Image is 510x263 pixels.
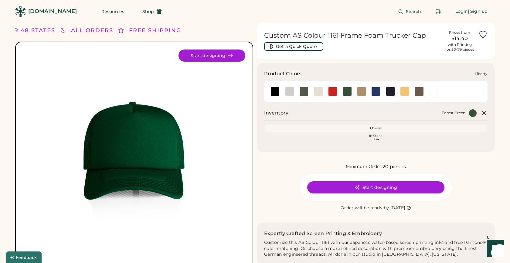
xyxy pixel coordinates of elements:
[406,9,421,14] span: Search
[449,30,470,35] div: Prices from
[444,35,475,42] div: $14.40
[267,134,485,141] div: In Stock 334
[445,42,474,52] div: with Printing for 50-79 pieces
[142,9,154,14] span: Shop
[15,6,26,17] img: Rendered Logo - Screens
[264,42,323,51] button: Get a Quick Quote
[390,205,405,211] div: [DATE]
[28,8,77,15] div: [DOMAIN_NAME]
[442,111,465,115] div: Forest Green
[382,163,406,170] div: 20 pieces
[264,70,301,77] h3: Product Colors
[468,9,488,15] div: | Sign up
[307,181,444,193] button: Start designing
[264,109,288,117] h2: Inventory
[391,5,429,18] button: Search
[341,205,389,211] div: Order will be ready by
[455,9,468,15] div: Login
[267,126,485,131] div: OSFM
[481,236,507,262] iframe: Front Chat
[432,5,444,18] button: Retrieve an order
[135,5,169,18] button: Shop
[264,240,488,258] div: Customize this AS Colour 1161 with our Japanese water-based screen printing inks and free Pantone...
[264,230,382,237] h2: Expertly Crafted Screen Printing & Embroidery
[94,5,131,18] button: Resources
[346,164,382,170] div: Minimum Order:
[129,26,181,35] div: FREE SHIPPING
[264,31,441,40] h1: Custom AS Colour 1161 Frame Foam Trucker Cap
[475,71,488,76] div: Liberty
[178,50,245,62] button: Start designing
[71,26,113,35] div: ALL ORDERS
